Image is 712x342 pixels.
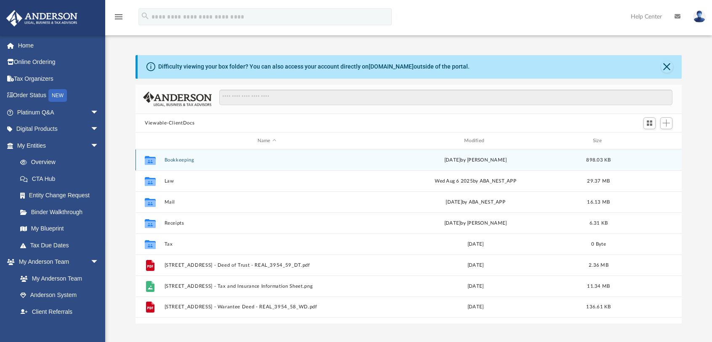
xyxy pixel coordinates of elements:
[373,137,578,145] div: Modified
[90,254,107,271] span: arrow_drop_down
[135,149,682,324] div: grid
[6,121,112,138] a: Digital Productsarrow_drop_down
[373,241,578,248] div: [DATE]
[165,262,369,268] button: [STREET_ADDRESS] - Deed of Trust - REAL_3954_59_DT.pdf
[165,305,369,310] button: [STREET_ADDRESS] - Warantee Deed - REAL_3954_58_WD.pdf
[165,241,369,247] button: Tax
[90,121,107,138] span: arrow_drop_down
[12,237,112,254] a: Tax Due Dates
[587,179,610,183] span: 29.37 MB
[48,89,67,102] div: NEW
[589,263,608,268] span: 2.36 MB
[219,90,672,106] input: Search files and folders
[114,12,124,22] i: menu
[165,199,369,205] button: Mail
[619,137,678,145] div: id
[139,137,160,145] div: id
[12,187,112,204] a: Entity Change Request
[90,137,107,154] span: arrow_drop_down
[6,137,112,154] a: My Entitiesarrow_drop_down
[165,220,369,226] button: Receipts
[373,220,578,227] div: [DATE] by [PERSON_NAME]
[145,119,194,127] button: Viewable-ClientDocs
[6,254,107,270] a: My Anderson Teamarrow_drop_down
[114,16,124,22] a: menu
[582,137,616,145] div: Size
[369,63,414,70] a: [DOMAIN_NAME]
[6,87,112,104] a: Order StatusNEW
[590,221,608,225] span: 6.31 KB
[373,262,578,269] div: [DATE]
[643,117,656,129] button: Switch to Grid View
[373,178,578,185] div: Wed Aug 6 2025 by ABA_NEST_APP
[12,170,112,187] a: CTA Hub
[587,284,610,289] span: 11.34 MB
[373,199,578,206] div: [DATE] by ABA_NEST_APP
[141,11,150,21] i: search
[661,61,673,73] button: Close
[164,137,369,145] div: Name
[591,242,606,247] span: 0 Byte
[373,156,578,164] div: [DATE] by [PERSON_NAME]
[693,11,706,23] img: User Pic
[373,283,578,290] div: [DATE]
[90,104,107,121] span: arrow_drop_down
[12,287,107,304] a: Anderson System
[12,220,107,237] a: My Blueprint
[660,117,673,129] button: Add
[6,104,112,121] a: Platinum Q&Aarrow_drop_down
[6,54,112,71] a: Online Ordering
[4,10,80,27] img: Anderson Advisors Platinum Portal
[165,284,369,289] button: [STREET_ADDRESS] - Tax and Insurance Information Sheet.png
[12,303,107,320] a: Client Referrals
[165,157,369,163] button: Bookkeeping
[586,305,611,309] span: 136.61 KB
[587,200,610,204] span: 16.13 MB
[158,62,470,71] div: Difficulty viewing your box folder? You can also access your account directly on outside of the p...
[12,154,112,171] a: Overview
[165,178,369,184] button: Law
[6,70,112,87] a: Tax Organizers
[6,37,112,54] a: Home
[373,303,578,311] div: [DATE]
[12,204,112,220] a: Binder Walkthrough
[586,158,611,162] span: 898.03 KB
[12,270,103,287] a: My Anderson Team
